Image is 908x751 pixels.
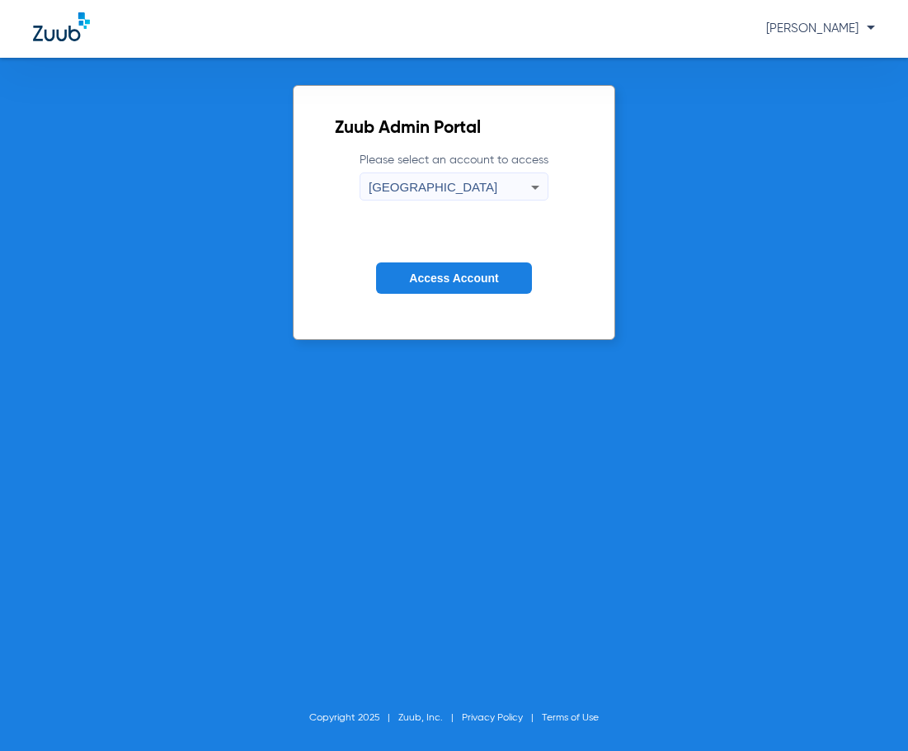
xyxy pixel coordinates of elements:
li: Zuub, Inc. [398,710,462,726]
label: Please select an account to access [360,152,548,201]
h2: Zuub Admin Portal [335,120,573,137]
li: Copyright 2025 [309,710,398,726]
img: Zuub Logo [33,12,90,41]
span: [PERSON_NAME] [766,22,875,35]
a: Privacy Policy [462,713,523,723]
span: [GEOGRAPHIC_DATA] [369,180,497,194]
button: Access Account [376,262,531,295]
span: Access Account [409,272,498,285]
a: Terms of Use [542,713,599,723]
iframe: Chat Widget [826,672,908,751]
